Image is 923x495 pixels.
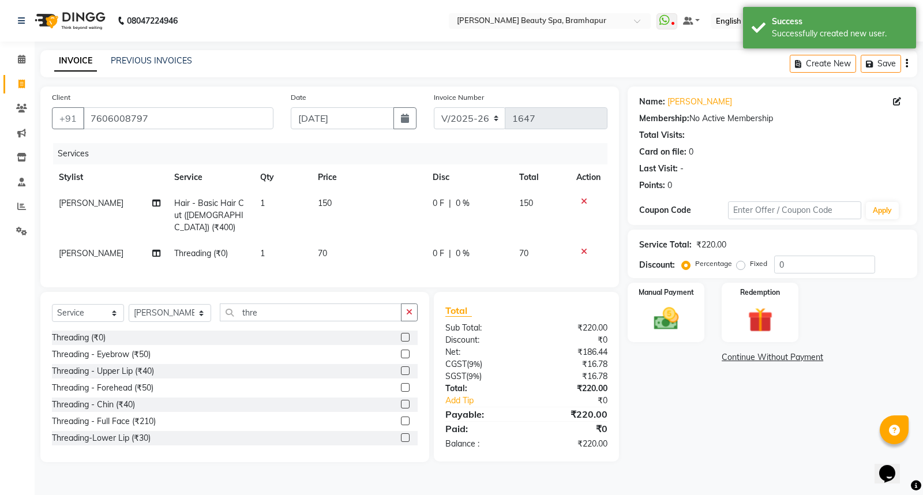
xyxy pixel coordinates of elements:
div: Threading - Forehead (₹50) [52,382,153,394]
a: INVOICE [54,51,97,72]
span: 1 [260,248,265,258]
div: Name: [639,96,665,108]
span: [PERSON_NAME] [59,248,123,258]
label: Percentage [695,258,732,269]
div: Service Total: [639,239,692,251]
div: Total Visits: [639,129,685,141]
div: Threading (₹0) [52,332,106,344]
th: Price [311,164,426,190]
div: ₹220.00 [696,239,726,251]
div: Sub Total: [437,322,527,334]
span: 1 [260,198,265,208]
span: 70 [318,248,327,258]
span: Hair - Basic Hair Cut ([DEMOGRAPHIC_DATA]) (₹400) [174,198,244,232]
a: PREVIOUS INVOICES [111,55,192,66]
div: ₹16.78 [527,370,617,382]
span: SGST [445,371,466,381]
div: Membership: [639,112,689,125]
div: 0 [667,179,672,192]
th: Service [167,164,254,190]
img: _cash.svg [646,305,686,333]
div: Net: [437,346,527,358]
div: ₹220.00 [527,438,617,450]
div: ₹0 [527,422,617,436]
div: Payable: [437,407,527,421]
div: Threading - Chin (₹40) [52,399,135,411]
iframe: chat widget [875,449,911,483]
div: ₹186.44 [527,346,617,358]
div: ₹220.00 [527,382,617,395]
span: 70 [519,248,528,258]
div: Coupon Code [639,204,728,216]
div: Threading - Eyebrow (₹50) [52,348,151,361]
input: Search or Scan [220,303,402,321]
div: Services [53,143,616,164]
a: Add Tip [437,395,542,407]
div: - [680,163,684,175]
label: Client [52,92,70,103]
a: [PERSON_NAME] [667,96,732,108]
button: +91 [52,107,84,129]
span: 150 [519,198,533,208]
label: Date [291,92,306,103]
span: [PERSON_NAME] [59,198,123,208]
div: ₹16.78 [527,358,617,370]
button: Save [861,55,901,73]
span: Total [445,305,472,317]
span: | [449,247,451,260]
div: Paid: [437,422,527,436]
a: Continue Without Payment [630,351,915,363]
button: Create New [790,55,856,73]
span: 0 F [433,197,444,209]
label: Manual Payment [639,287,694,298]
div: Success [772,16,907,28]
span: CGST [445,359,467,369]
th: Action [569,164,607,190]
label: Invoice Number [434,92,484,103]
img: logo [29,5,108,37]
button: Apply [866,202,899,219]
th: Disc [426,164,512,190]
b: 08047224946 [127,5,178,37]
div: No Active Membership [639,112,906,125]
span: 9% [469,359,480,369]
span: 9% [468,372,479,381]
span: 0 % [456,247,470,260]
div: Discount: [437,334,527,346]
div: ( ) [437,370,527,382]
th: Qty [253,164,311,190]
div: Discount: [639,259,675,271]
span: 0 % [456,197,470,209]
div: Threading - Upper Lip (₹40) [52,365,154,377]
img: _gift.svg [740,305,781,335]
label: Redemption [740,287,780,298]
span: 0 F [433,247,444,260]
span: | [449,197,451,209]
th: Total [512,164,570,190]
label: Fixed [750,258,767,269]
div: Threading-Lower Lip (₹30) [52,432,151,444]
span: Threading (₹0) [174,248,228,258]
input: Search by Name/Mobile/Email/Code [83,107,273,129]
div: 0 [689,146,693,158]
span: 150 [318,198,332,208]
div: Card on file: [639,146,686,158]
th: Stylist [52,164,167,190]
div: ₹0 [542,395,617,407]
div: ₹220.00 [527,407,617,421]
div: Balance : [437,438,527,450]
div: ₹220.00 [527,322,617,334]
div: ( ) [437,358,527,370]
div: Successfully created new user. [772,28,907,40]
div: ₹0 [527,334,617,346]
div: Threading - Full Face (₹210) [52,415,156,427]
div: Last Visit: [639,163,678,175]
input: Enter Offer / Coupon Code [728,201,861,219]
div: Points: [639,179,665,192]
div: Total: [437,382,527,395]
